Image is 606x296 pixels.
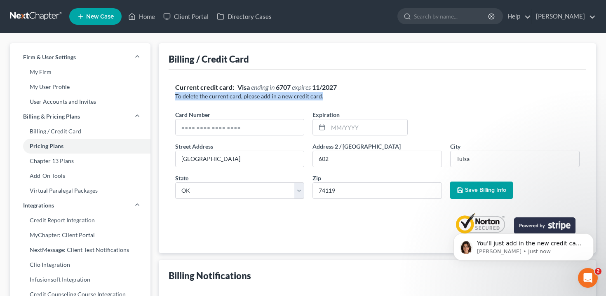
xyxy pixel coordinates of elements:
a: MyChapter: Client Portal [10,228,150,242]
span: Street Address [175,143,213,150]
a: Billing & Pricing Plans [10,109,150,124]
a: Client Portal [159,9,213,24]
a: Add-On Tools [10,168,150,183]
a: My Firm [10,65,150,79]
input: Enter street address [176,151,304,167]
input: Search by name... [414,9,489,24]
div: Billing / Credit Card [169,53,249,65]
input: Enter city [451,151,579,167]
span: Card Number [175,111,210,118]
span: Zip [312,175,321,182]
a: Firm & User Settings [10,50,150,65]
a: Virtual Paralegal Packages [10,183,150,198]
iframe: Intercom live chat [578,268,598,288]
span: Address 2 / [GEOGRAPHIC_DATA] [312,143,401,150]
a: Chapter 13 Plans [10,154,150,168]
a: Pricing Plans [10,139,150,154]
input: ●●●● ●●●● ●●●● ●●●● [176,119,304,135]
button: Save Billing Info [450,182,513,199]
iframe: Intercom notifications message [441,216,606,274]
a: Clio Integration [10,257,150,272]
span: Save Billing Info [465,186,506,193]
span: Firm & User Settings [23,53,76,61]
span: Expiration [312,111,340,118]
a: Infusionsoft Integration [10,272,150,287]
a: My User Profile [10,79,150,94]
p: To delete the current card, please add in a new credit card. [175,92,580,100]
strong: 11/2027 [312,83,337,91]
input: MM/YYYY [328,119,407,135]
a: Directory Cases [213,9,276,24]
a: Home [124,9,159,24]
strong: Visa [237,83,250,91]
span: Integrations [23,201,54,210]
a: Integrations [10,198,150,213]
input: -- [313,151,442,167]
span: New Case [86,14,114,20]
a: User Accounts and Invites [10,94,150,109]
span: ending in [251,83,275,91]
span: City [450,143,460,150]
span: State [175,175,188,182]
img: Powered by Symantec [453,212,507,240]
span: Billing & Pricing Plans [23,112,80,121]
span: expires [292,83,311,91]
input: XXXXX [312,182,442,199]
a: Norton Secured privacy certification [453,212,507,240]
a: NextMessage: Client Text Notifications [10,242,150,257]
a: Credit Report Integration [10,213,150,228]
span: 2 [595,268,601,275]
strong: 6707 [276,83,291,91]
a: Help [503,9,531,24]
strong: Current credit card: [175,83,234,91]
a: [PERSON_NAME] [532,9,596,24]
a: Billing / Credit Card [10,124,150,139]
div: Billing Notifications [169,270,251,282]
